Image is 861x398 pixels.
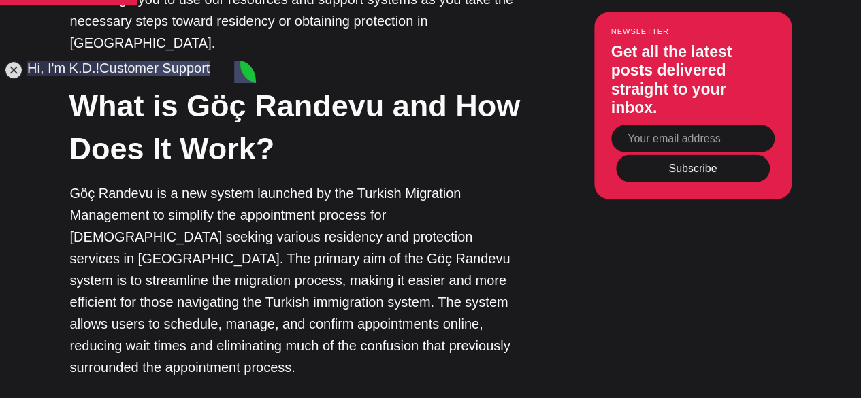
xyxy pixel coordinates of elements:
[616,155,770,182] button: Subscribe
[611,43,775,118] h3: Get all the latest posts delivered straight to your inbox.
[611,125,775,152] input: Your email address
[611,27,775,35] small: Newsletter
[70,182,526,378] p: Göç Randevu is a new system launched by the Turkish Migration Management to simplify the appointm...
[69,84,525,170] h2: What is Göç Randevu and How Does It Work?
